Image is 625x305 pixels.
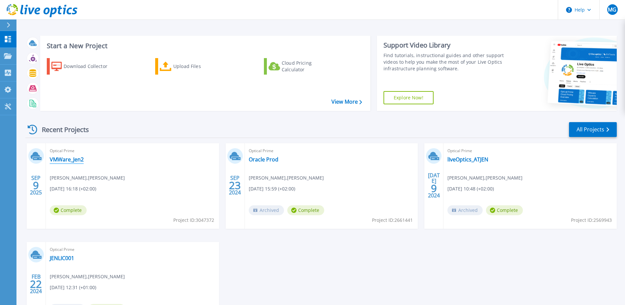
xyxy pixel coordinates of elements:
[50,174,125,182] span: [PERSON_NAME] , [PERSON_NAME]
[384,91,434,104] a: Explore Now!
[47,42,362,50] h3: Start a New Project
[384,52,506,72] div: Find tutorials, instructional guides and other support videos to help you make the most of your L...
[287,205,324,215] span: Complete
[249,156,278,163] a: Oracle Prod
[372,217,413,224] span: Project ID: 2661441
[50,273,125,280] span: [PERSON_NAME] , [PERSON_NAME]
[30,173,42,197] div: SEP 2025
[173,60,226,73] div: Upload Files
[249,205,284,215] span: Archived
[571,217,612,224] span: Project ID: 2569943
[447,147,613,154] span: Optical Prime
[50,185,96,192] span: [DATE] 16:18 (+02:00)
[431,186,437,191] span: 9
[64,60,116,73] div: Download Collector
[50,255,74,261] a: JENLIC001
[569,122,617,137] a: All Projects
[229,173,241,197] div: SEP 2024
[155,58,229,75] a: Upload Files
[486,205,523,215] span: Complete
[331,99,362,105] a: View More
[50,205,87,215] span: Complete
[47,58,120,75] a: Download Collector
[264,58,337,75] a: Cloud Pricing Calculator
[229,183,241,188] span: 23
[30,272,42,296] div: FEB 2024
[50,147,215,154] span: Optical Prime
[249,185,295,192] span: [DATE] 15:59 (+02:00)
[428,173,440,197] div: [DATE] 2024
[50,284,96,291] span: [DATE] 12:31 (+01:00)
[249,147,414,154] span: Optical Prime
[249,174,324,182] span: [PERSON_NAME] , [PERSON_NAME]
[50,246,215,253] span: Optical Prime
[282,60,334,73] div: Cloud Pricing Calculator
[33,183,39,188] span: 9
[30,281,42,287] span: 22
[608,7,616,12] span: MG
[384,41,506,50] div: Support Video Library
[447,174,523,182] span: [PERSON_NAME] , [PERSON_NAME]
[447,185,494,192] span: [DATE] 10:48 (+02:00)
[173,217,214,224] span: Project ID: 3047372
[50,156,84,163] a: VMWare_Jen2
[447,156,488,163] a: lIveOptics_ATJEN
[25,121,98,138] div: Recent Projects
[447,205,483,215] span: Archived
